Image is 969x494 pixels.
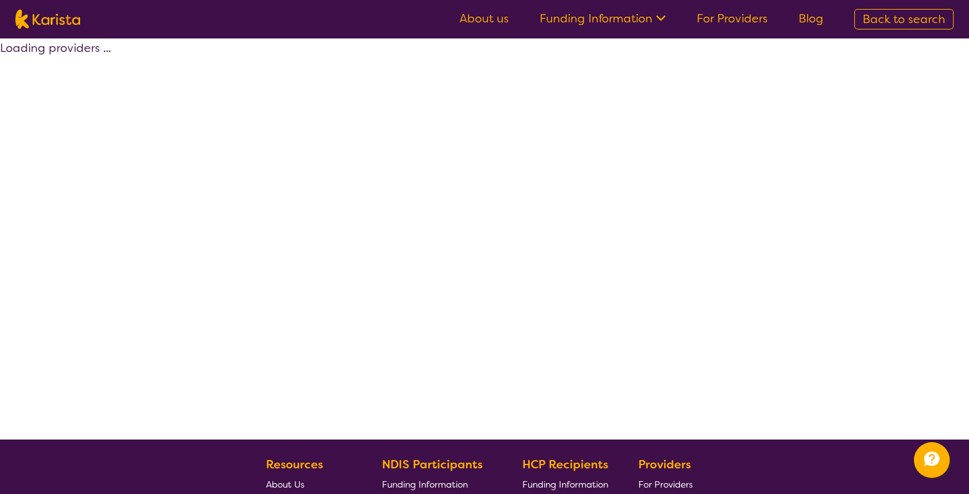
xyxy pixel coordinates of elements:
b: NDIS Participants [382,457,483,472]
span: About Us [266,479,304,490]
a: Back to search [854,9,954,29]
a: About Us [266,474,352,494]
b: Providers [638,457,691,472]
span: Back to search [863,12,945,27]
span: For Providers [638,479,693,490]
b: Resources [266,457,323,472]
a: Funding Information [522,474,608,494]
a: Funding Information [540,11,666,26]
a: For Providers [697,11,768,26]
a: Funding Information [382,474,492,494]
span: Funding Information [522,479,608,490]
a: Blog [799,11,824,26]
span: Funding Information [382,479,468,490]
a: For Providers [638,474,698,494]
button: Channel Menu [914,442,950,478]
a: About us [460,11,509,26]
img: Karista logo [15,10,80,29]
b: HCP Recipients [522,457,608,472]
